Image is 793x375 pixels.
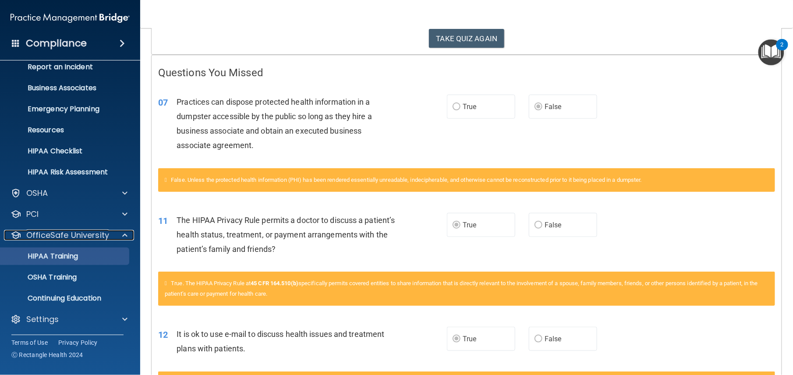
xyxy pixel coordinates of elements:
[6,294,125,303] p: Continuing Education
[545,335,562,343] span: False
[26,230,109,241] p: OfficeSafe University
[251,280,298,287] a: 45 CFR 164.510(b)
[453,222,460,229] input: True
[177,97,372,150] span: Practices can dispose protected health information in a dumpster accessible by the public so long...
[58,338,98,347] a: Privacy Policy
[26,314,59,325] p: Settings
[6,147,125,156] p: HIPAA Checklist
[11,9,130,27] img: PMB logo
[158,67,775,78] h4: Questions You Missed
[165,280,758,297] span: True. The HIPAA Privacy Rule at specifically permits covered entities to share information that i...
[26,37,87,50] h4: Compliance
[463,221,476,229] span: True
[6,252,78,261] p: HIPAA Training
[545,221,562,229] span: False
[535,336,542,343] input: False
[158,216,168,226] span: 11
[758,39,784,65] button: Open Resource Center, 2 new notifications
[6,105,125,113] p: Emergency Planning
[453,104,460,110] input: True
[177,216,395,254] span: The HIPAA Privacy Rule permits a doctor to discuss a patient’s health status, treatment, or payme...
[463,335,476,343] span: True
[6,63,125,71] p: Report an Incident
[11,350,83,359] span: Ⓒ Rectangle Health 2024
[545,103,562,111] span: False
[453,336,460,343] input: True
[6,168,125,177] p: HIPAA Risk Assessment
[6,126,125,134] p: Resources
[11,188,127,198] a: OSHA
[11,314,127,325] a: Settings
[11,209,127,219] a: PCI
[535,222,542,229] input: False
[6,84,125,92] p: Business Associates
[6,273,77,282] p: OSHA Training
[11,338,48,347] a: Terms of Use
[535,104,542,110] input: False
[11,230,127,241] a: OfficeSafe University
[171,177,642,183] span: False. Unless the protected health information (PHI) has been rendered essentially unreadable, in...
[781,45,784,56] div: 2
[463,103,476,111] span: True
[158,329,168,340] span: 12
[26,188,48,198] p: OSHA
[429,29,505,48] button: TAKE QUIZ AGAIN
[158,97,168,108] span: 07
[177,329,384,353] span: It is ok to use e-mail to discuss health issues and treatment plans with patients.
[26,209,39,219] p: PCI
